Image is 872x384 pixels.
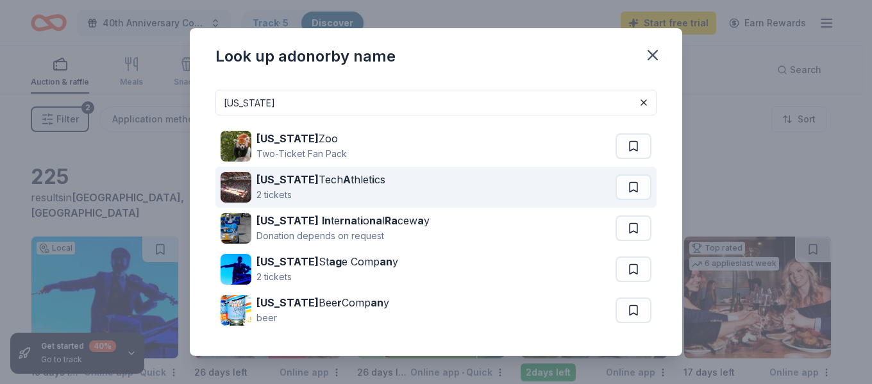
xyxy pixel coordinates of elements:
[256,254,398,269] div: St e Comp y
[322,214,331,227] strong: In
[371,296,383,309] strong: an
[256,146,347,162] div: Two-Ticket Fan Pack
[256,269,398,285] div: 2 tickets
[256,187,385,203] div: 2 tickets
[372,173,374,186] strong: i
[256,213,430,228] div: te t o l cew y
[256,172,385,187] div: Tech thlet cs
[380,255,392,268] strong: an
[256,132,319,145] strong: [US_STATE]
[340,214,357,227] strong: rna
[215,46,396,67] div: Look up a donor by name
[369,214,382,227] strong: na
[221,131,251,162] img: Image for Virginia Zoo
[221,254,251,285] img: Image for Virginia Stage Company
[256,310,389,326] div: beer
[343,173,351,186] strong: A
[256,295,389,310] div: Bee Comp y
[221,295,251,326] img: Image for Virginia Beer Company
[360,214,363,227] strong: i
[417,214,424,227] strong: a
[215,90,657,115] input: Search
[256,214,319,227] strong: [US_STATE]
[337,296,342,309] strong: r
[256,228,430,244] div: Donation depends on request
[256,131,347,146] div: Zoo
[385,214,398,227] strong: Ra
[329,255,342,268] strong: ag
[256,173,319,186] strong: [US_STATE]
[221,172,251,203] img: Image for Virginia Tech Athletics
[256,255,319,268] strong: [US_STATE]
[256,296,319,309] strong: [US_STATE]
[221,213,251,244] img: Image for Virginia International Raceway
